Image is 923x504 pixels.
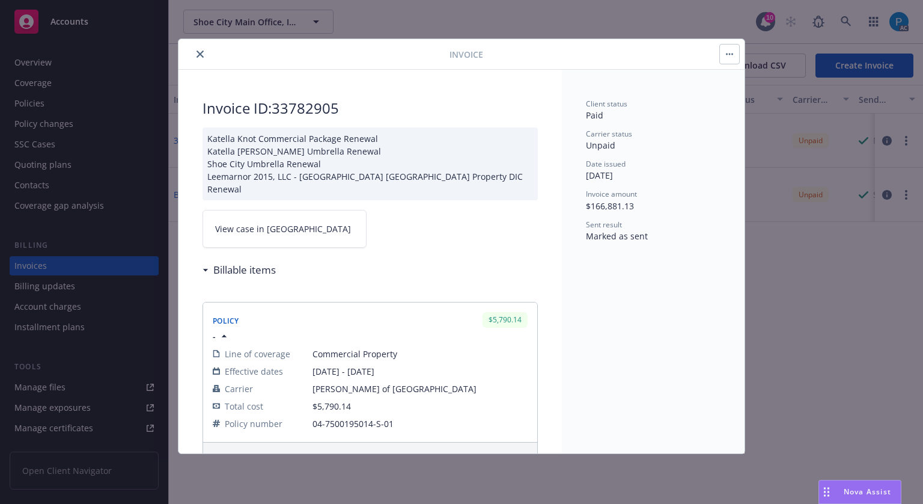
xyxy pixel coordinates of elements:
span: Commercial Property [312,348,528,360]
span: Total cost [218,451,256,464]
span: [DATE] [586,170,613,181]
span: Carrier status [586,129,632,139]
span: [PERSON_NAME] of [GEOGRAPHIC_DATA] [312,383,528,395]
button: close [193,47,207,61]
span: $5,790.14 [312,401,351,412]
span: Carrier [225,383,253,395]
div: $5,790.14 [483,312,528,327]
h3: Billable items [213,262,276,278]
div: Totalcost$5,790.14 [203,443,537,473]
span: Line of coverage [225,348,290,360]
span: Date issued [586,159,626,169]
button: Nova Assist [818,480,901,504]
span: Nova Assist [844,487,891,497]
span: Invoice [449,48,483,61]
span: $166,881.13 [586,200,634,212]
span: Client status [586,99,627,109]
span: Sent result [586,220,622,230]
span: Policy number [225,417,282,430]
span: Invoice amount [586,189,637,199]
span: Paid [586,109,603,121]
span: [DATE] - [DATE] [312,365,528,378]
span: Policy [213,316,239,326]
h2: Invoice ID: 33782905 [203,99,538,118]
a: View case in [GEOGRAPHIC_DATA] [203,210,367,248]
span: 04-7500195014-S-01 [312,417,528,430]
div: Drag to move [819,481,834,503]
span: Unpaid [586,140,615,151]
span: - [213,330,216,343]
button: - [213,330,230,343]
span: View case in [GEOGRAPHIC_DATA] [215,223,351,235]
span: Effective dates [225,365,283,378]
span: $5,790.14 [455,451,494,464]
div: Katella Knot Commercial Package Renewal Katella [PERSON_NAME] Umbrella Renewal Shoe City Umbrella... [203,128,538,200]
span: Total cost [225,400,263,413]
span: Marked as sent [586,230,648,242]
div: Billable items [203,262,276,278]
